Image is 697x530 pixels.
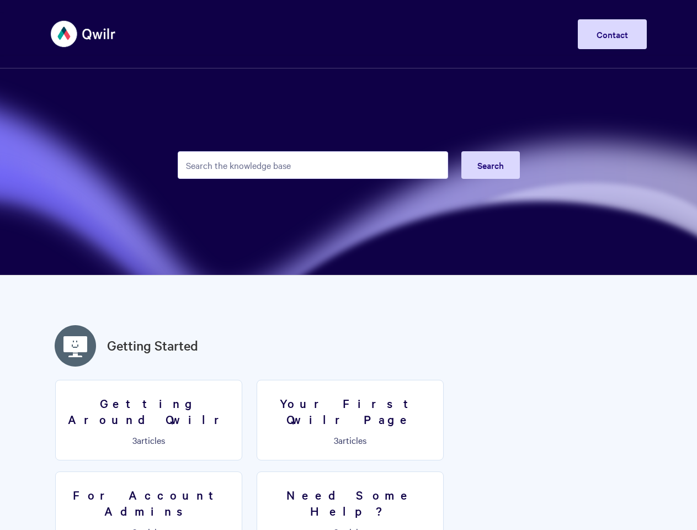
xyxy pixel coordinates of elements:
[62,395,235,427] h3: Getting Around Qwilr
[107,336,198,356] a: Getting Started
[264,487,437,518] h3: Need Some Help?
[178,151,448,179] input: Search the knowledge base
[334,434,338,446] span: 3
[51,13,116,55] img: Qwilr Help Center
[257,380,444,460] a: Your First Qwilr Page 3articles
[264,435,437,445] p: articles
[461,151,520,179] button: Search
[264,395,437,427] h3: Your First Qwilr Page
[477,159,504,171] span: Search
[55,380,242,460] a: Getting Around Qwilr 3articles
[132,434,137,446] span: 3
[62,487,235,518] h3: For Account Admins
[62,435,235,445] p: articles
[578,19,647,49] a: Contact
